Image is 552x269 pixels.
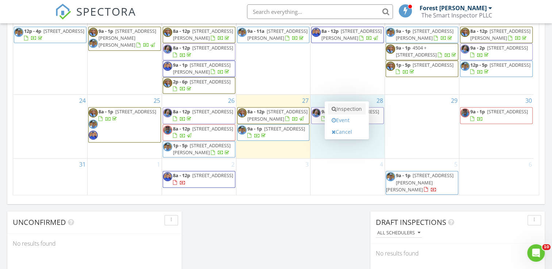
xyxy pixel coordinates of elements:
a: 12p - 5p [STREET_ADDRESS] [470,62,530,75]
span: 10 [542,244,551,250]
span: 9a - 1p [396,28,410,34]
a: 9a - 2p [STREET_ADDRESS] [460,43,533,60]
a: 8a - 12p [STREET_ADDRESS] [173,125,233,139]
a: 9a - 1p [STREET_ADDRESS] [311,107,384,124]
span: 2p - 6p [173,78,188,85]
a: 9a - 1p [STREET_ADDRESS][PERSON_NAME] [173,62,231,75]
img: 1cpro.jpg [163,78,172,87]
a: 9a - 1p [STREET_ADDRESS] [460,107,533,124]
a: Event [328,114,366,126]
span: 12p - 5p [470,62,487,68]
img: 1cpro.jpg [460,28,470,37]
td: Go to September 2, 2025 [162,159,236,195]
a: 8a - 1p [STREET_ADDRESS] [99,108,156,122]
img: bdcpro.jpg [163,44,172,54]
a: 2p - 6p [STREET_ADDRESS] [173,78,231,92]
a: 9a - 1p [STREET_ADDRESS][PERSON_NAME] [396,28,453,41]
a: Go to August 24, 2025 [78,95,87,106]
span: [STREET_ADDRESS][PERSON_NAME][PERSON_NAME] [386,172,453,192]
span: 8a - 12p [173,125,190,132]
a: Go to September 4, 2025 [378,159,385,170]
img: 2cpro.jpg [163,62,172,71]
td: Go to August 20, 2025 [236,14,310,94]
span: [STREET_ADDRESS] [192,125,233,132]
span: 8a - 1p [99,108,113,115]
td: Go to August 22, 2025 [385,14,459,94]
img: 2cpro.jpg [89,130,98,140]
span: 9a - 1p [396,44,410,51]
span: [STREET_ADDRESS][PERSON_NAME] [173,142,231,156]
span: [STREET_ADDRESS][PERSON_NAME] [396,28,453,41]
a: Go to August 25, 2025 [152,95,162,106]
a: 8a - 12p [STREET_ADDRESS][PERSON_NAME] [311,27,384,43]
img: The Best Home Inspection Software - Spectora [55,4,71,20]
td: Go to September 6, 2025 [459,159,533,195]
a: 9a - 1p [STREET_ADDRESS][PERSON_NAME][PERSON_NAME] [386,171,458,195]
span: SPECTORA [76,4,136,19]
span: 8a - 12p [173,172,190,179]
a: 9a - 11a [STREET_ADDRESS][PERSON_NAME] [247,28,308,41]
a: Go to September 1, 2025 [155,159,162,170]
a: Go to September 3, 2025 [304,159,310,170]
a: Go to August 26, 2025 [227,95,236,106]
a: 9a - 1p [STREET_ADDRESS] [321,108,379,122]
span: [STREET_ADDRESS][PERSON_NAME] [173,28,233,41]
td: Go to August 18, 2025 [88,14,162,94]
button: All schedulers [376,228,422,238]
iframe: Intercom live chat [527,244,545,262]
a: 9a - 1p [STREET_ADDRESS] [237,124,310,141]
span: [STREET_ADDRESS] [192,172,233,179]
span: [STREET_ADDRESS] [43,28,84,34]
span: [STREET_ADDRESS][PERSON_NAME] [173,62,231,75]
a: 8a - 12p [STREET_ADDRESS] [173,108,233,122]
img: 1cpro.jpg [386,62,395,71]
a: Go to August 29, 2025 [449,95,459,106]
img: 2cpro.jpg [312,28,321,37]
span: 1p - 5p [173,142,188,149]
img: bdcpro.jpg [460,44,470,54]
a: 12p - 5p [STREET_ADDRESS] [460,61,533,77]
a: 9a - 1p 4504 + [STREET_ADDRESS] [386,43,458,60]
td: Go to August 29, 2025 [385,95,459,159]
span: [STREET_ADDRESS] [413,62,453,68]
span: 9a - 1p [470,108,485,115]
span: 9a - 1p [99,28,113,34]
a: 8a - 1p [STREET_ADDRESS] [88,107,161,143]
img: fipro2.jpg [238,28,247,37]
a: Go to August 28, 2025 [375,95,385,106]
img: screenshot_20250508_100214_gallery.jpg [163,125,172,134]
span: Unconfirmed [13,217,66,227]
a: 8a - 12p [STREET_ADDRESS][PERSON_NAME] [247,108,308,122]
span: 12p - 4p [24,28,41,34]
a: SPECTORA [55,10,136,25]
td: Go to August 17, 2025 [13,14,88,94]
span: 1p - 5p [396,62,410,68]
td: Go to September 4, 2025 [310,159,385,195]
div: No results found [370,243,545,263]
img: 2cpro.jpg [163,172,172,181]
a: Inspection [328,103,366,115]
a: 8a - 12p [STREET_ADDRESS][PERSON_NAME] [321,28,382,41]
a: Go to August 30, 2025 [524,95,533,106]
a: 12p - 4p [STREET_ADDRESS] [14,27,86,43]
a: 1p - 5p [STREET_ADDRESS][PERSON_NAME] [173,142,231,156]
span: [STREET_ADDRESS][PERSON_NAME] [470,28,530,41]
a: Go to August 31, 2025 [78,159,87,170]
img: fipro2.jpg [14,28,23,37]
span: [STREET_ADDRESS] [490,62,530,68]
td: Go to August 21, 2025 [310,14,385,94]
img: bdcpro.jpg [163,108,172,117]
a: Go to September 5, 2025 [453,159,459,170]
a: 8a - 12p [STREET_ADDRESS][PERSON_NAME] [460,27,533,43]
td: Go to August 23, 2025 [459,14,533,94]
a: 8a - 12p [STREET_ADDRESS][PERSON_NAME] [173,28,233,41]
a: 9a - 1p [STREET_ADDRESS][PERSON_NAME][PERSON_NAME] [88,27,161,51]
img: 1cpro.jpg [89,108,98,117]
a: Go to September 2, 2025 [230,159,236,170]
span: [STREET_ADDRESS][PERSON_NAME] [247,28,308,41]
td: Go to August 24, 2025 [13,95,88,159]
a: 8a - 12p [STREET_ADDRESS] [163,124,235,141]
span: [STREET_ADDRESS] [115,108,156,115]
a: 2p - 6p [STREET_ADDRESS] [163,77,235,94]
a: Go to September 6, 2025 [527,159,533,170]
